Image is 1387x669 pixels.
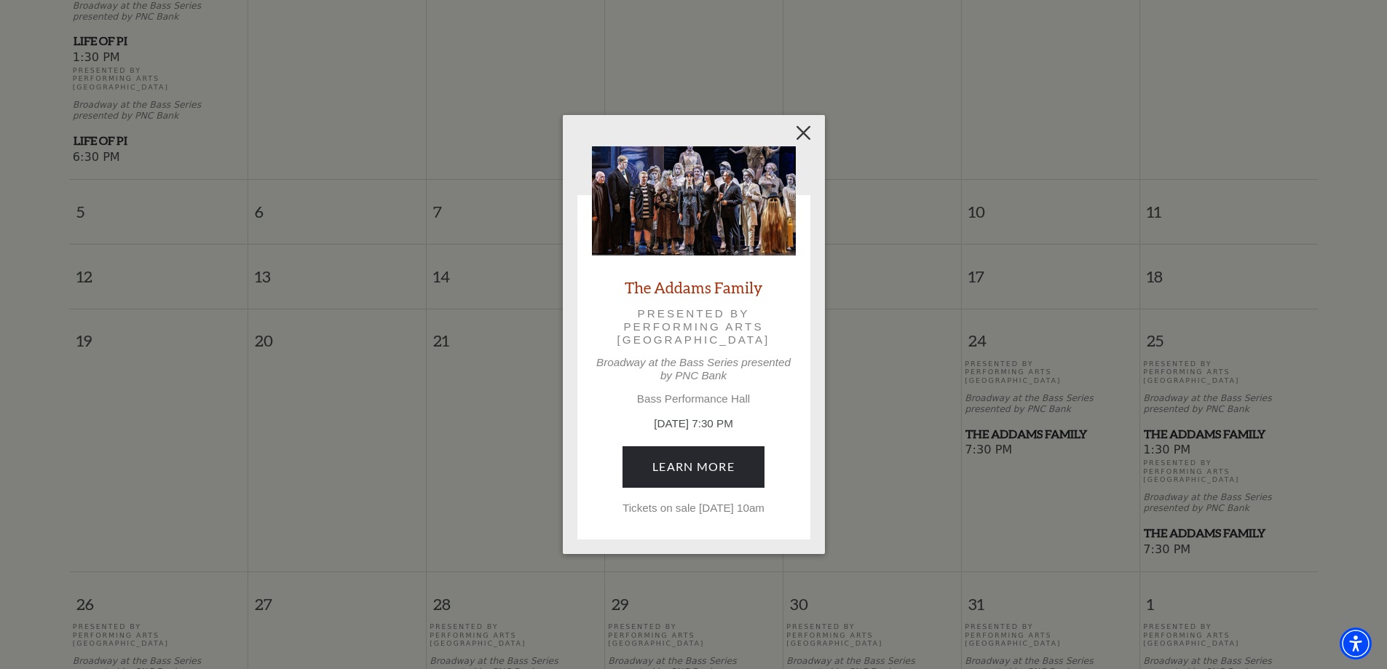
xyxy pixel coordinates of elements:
[592,502,796,515] p: Tickets on sale [DATE] 10am
[612,307,775,347] p: Presented by Performing Arts [GEOGRAPHIC_DATA]
[592,416,796,432] p: [DATE] 7:30 PM
[623,446,764,487] a: October 24, 7:30 PM Learn More Tickets on sale Friday, June 27th at 10am
[592,146,796,256] img: The Addams Family
[789,119,817,147] button: Close
[592,392,796,405] p: Bass Performance Hall
[1340,628,1372,660] div: Accessibility Menu
[592,356,796,382] p: Broadway at the Bass Series presented by PNC Bank
[625,277,762,297] a: The Addams Family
